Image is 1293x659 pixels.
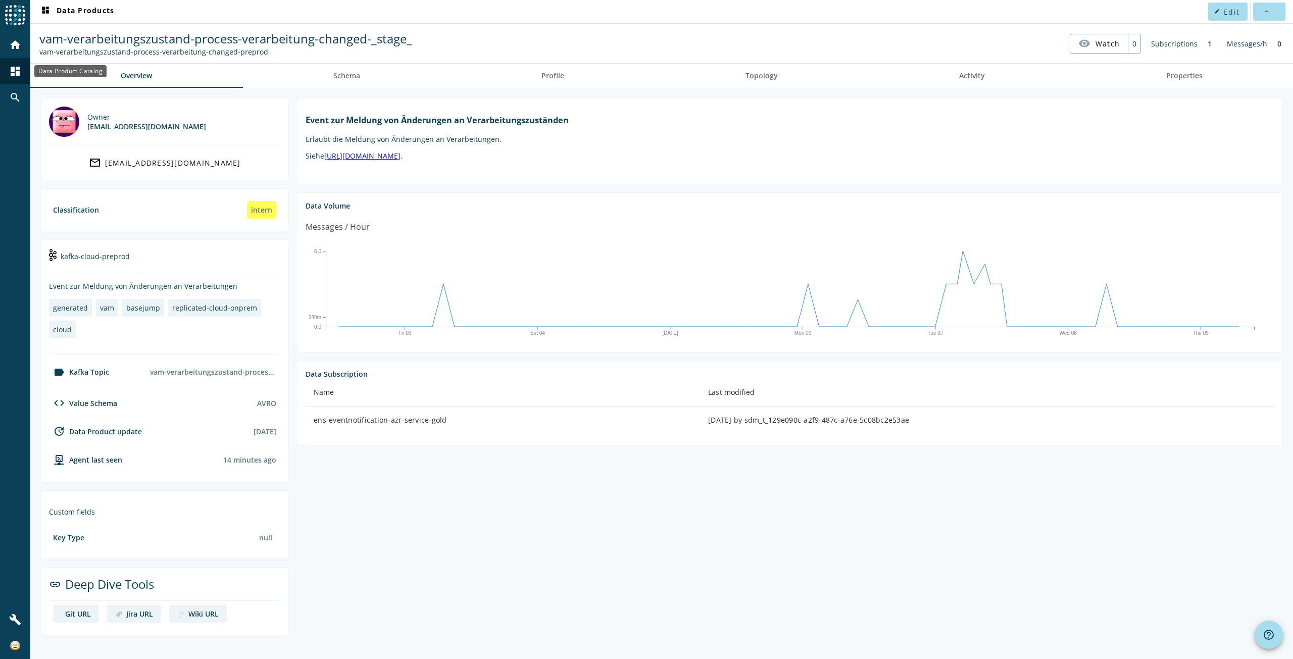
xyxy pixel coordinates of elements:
[107,605,161,623] a: deep dive imageJira URL
[1128,34,1140,53] div: 0
[306,151,1274,161] p: Siehe .
[1070,34,1128,53] button: Watch
[1059,330,1077,336] text: Wed 08
[530,330,545,336] text: Sat 04
[100,303,114,313] div: vam
[794,330,812,336] text: Mon 06
[53,533,84,542] div: Key Type
[49,576,280,601] div: Deep Dive Tools
[49,397,117,409] div: Value Schema
[314,324,321,329] text: 0.0
[662,330,678,336] text: [DATE]
[255,529,276,546] div: null
[1214,9,1220,14] mat-icon: edit
[1263,9,1269,14] mat-icon: more_horiz
[53,425,65,437] mat-icon: update
[700,407,1274,433] td: [DATE] by sdm_t_129e090c-a2f9-487c-a76e-5c08bc2e53ae
[9,39,21,51] mat-icon: home
[9,614,21,626] mat-icon: build
[89,157,101,169] mat-icon: mail_outline
[53,605,99,623] a: deep dive imageGit URL
[49,248,280,273] div: kafka-cloud-preprod
[314,248,321,254] text: 6.0
[121,72,152,79] span: Overview
[126,303,160,313] div: basejump
[105,158,241,168] div: [EMAIL_ADDRESS][DOMAIN_NAME]
[188,609,219,619] div: Wiki URL
[324,151,401,161] a: [URL][DOMAIN_NAME]
[700,379,1274,407] th: Last modified
[306,221,370,233] div: Messages / Hour
[53,397,65,409] mat-icon: code
[1222,34,1272,54] div: Messages/h
[223,455,276,465] div: Agents typically reports every 15min to 1h
[53,325,72,334] div: cloud
[928,330,943,336] text: Tue 07
[1263,629,1275,641] mat-icon: help_outline
[49,425,142,437] div: Data Product update
[49,281,280,291] div: Event zur Meldung von Änderungen an Verarbeitungen
[5,5,25,25] img: spoud-logo.svg
[1166,72,1203,79] span: Properties
[306,369,1274,379] div: Data Subscription
[53,205,99,215] div: Classification
[306,134,1274,144] p: Erlaubt die Meldung von Änderungen an Verarbeitungen.
[257,398,276,408] div: AVRO
[49,453,122,466] div: agent-env-cloud-preprod
[309,315,321,320] text: 280m
[177,611,184,618] img: deep dive image
[39,6,52,18] mat-icon: dashboard
[87,122,206,131] div: [EMAIL_ADDRESS][DOMAIN_NAME]
[254,427,276,436] div: [DATE]
[146,363,280,381] div: vam-verarbeitungszustand-process-verarbeitung-changed-preprod
[306,115,1274,126] h1: Event zur Meldung von Änderungen an Verarbeitungszuständen
[9,91,21,104] mat-icon: search
[126,609,153,619] div: Jira URL
[169,605,227,623] a: deep dive imageWiki URL
[399,330,412,336] text: Fri 03
[1078,37,1090,49] mat-icon: visibility
[35,3,118,21] button: Data Products
[53,303,88,313] div: generated
[541,72,564,79] span: Profile
[39,6,114,18] span: Data Products
[1272,34,1286,54] div: 0
[65,609,91,619] div: Git URL
[745,72,778,79] span: Topology
[87,112,206,122] div: Owner
[959,72,985,79] span: Activity
[1203,34,1217,54] div: 1
[1146,34,1203,54] div: Subscriptions
[172,303,257,313] div: replicated-cloud-onprem
[53,366,65,378] mat-icon: label
[49,507,280,517] div: Custom fields
[1224,7,1239,17] span: Edit
[314,415,692,425] div: ens-eventnotification-azr-service-gold
[306,379,700,407] th: Name
[115,611,122,618] img: deep dive image
[39,47,412,57] div: Kafka Topic: vam-verarbeitungszustand-process-verarbeitung-changed-preprod
[1193,330,1209,336] text: Thu 09
[1208,3,1248,21] button: Edit
[34,65,107,77] div: Data Product Catalog
[49,154,280,172] a: [EMAIL_ADDRESS][DOMAIN_NAME]
[306,201,1274,211] div: Data Volume
[10,641,20,651] img: af918c374769b9f2fc363c81ec7e3749
[49,578,61,590] mat-icon: link
[333,72,360,79] span: Schema
[49,107,79,137] img: basejump@mobi.ch
[9,65,21,77] mat-icon: dashboard
[247,201,276,219] div: intern
[1096,35,1120,53] span: Watch
[49,249,57,261] img: kafka-cloud-preprod
[39,30,412,47] span: vam-verarbeitungszustand-process-verarbeitung-changed-_stage_
[49,366,109,378] div: Kafka Topic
